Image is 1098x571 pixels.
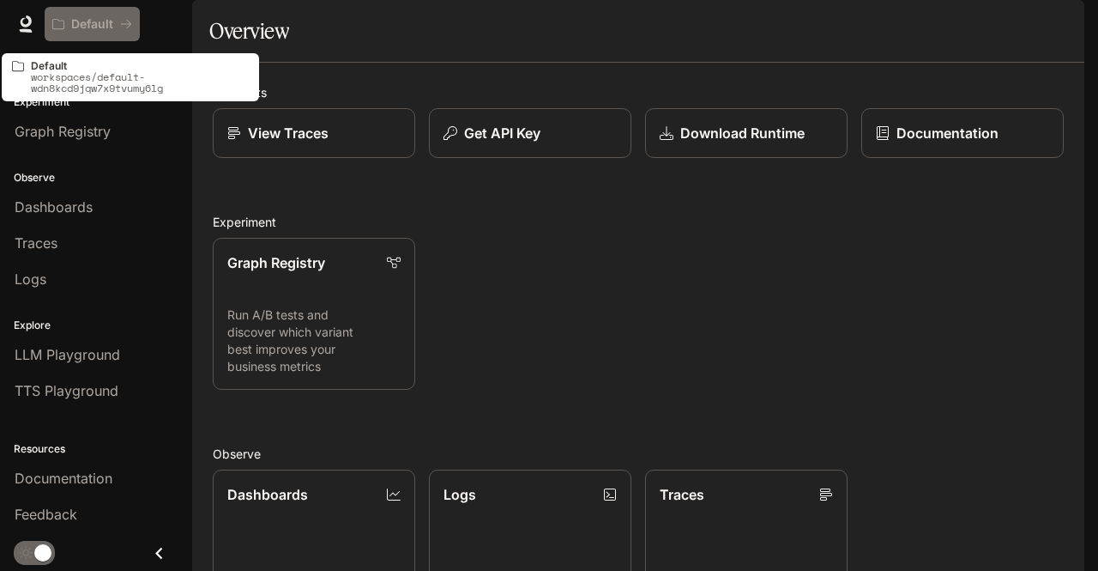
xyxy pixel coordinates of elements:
[248,123,329,143] p: View Traces
[645,108,848,158] a: Download Runtime
[861,108,1064,158] a: Documentation
[227,484,308,505] p: Dashboards
[660,484,704,505] p: Traces
[680,123,805,143] p: Download Runtime
[213,108,415,158] a: View Traces
[213,445,1064,463] h2: Observe
[443,484,476,505] p: Logs
[227,252,325,273] p: Graph Registry
[213,83,1064,101] h2: Shortcuts
[71,17,113,32] p: Default
[464,123,540,143] p: Get API Key
[31,71,249,94] p: workspaces/default-wdn8kcd9jqw7x9tvumy6lg
[896,123,998,143] p: Documentation
[31,60,249,71] p: Default
[227,307,401,375] p: Run A/B tests and discover which variant best improves your business metrics
[45,7,140,41] button: All workspaces
[213,213,1064,231] h2: Experiment
[429,108,631,158] button: Get API Key
[209,14,289,48] h1: Overview
[213,238,415,390] a: Graph RegistryRun A/B tests and discover which variant best improves your business metrics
